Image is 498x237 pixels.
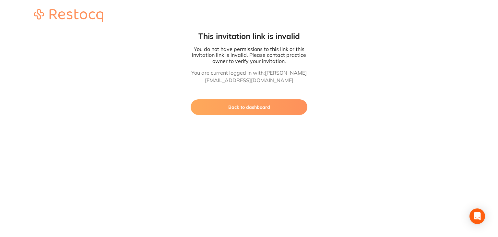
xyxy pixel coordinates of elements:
img: restocq_logo.svg [34,9,103,22]
p: You are current logged in with: [PERSON_NAME][EMAIL_ADDRESS][DOMAIN_NAME] [191,69,307,84]
button: Back to dashboard [191,99,307,115]
div: Open Intercom Messenger [469,208,485,224]
h1: This invitation link is invalid [191,31,307,41]
p: You do not have permissions to this link or this invitation link is invalid. Please contact pract... [191,46,307,64]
